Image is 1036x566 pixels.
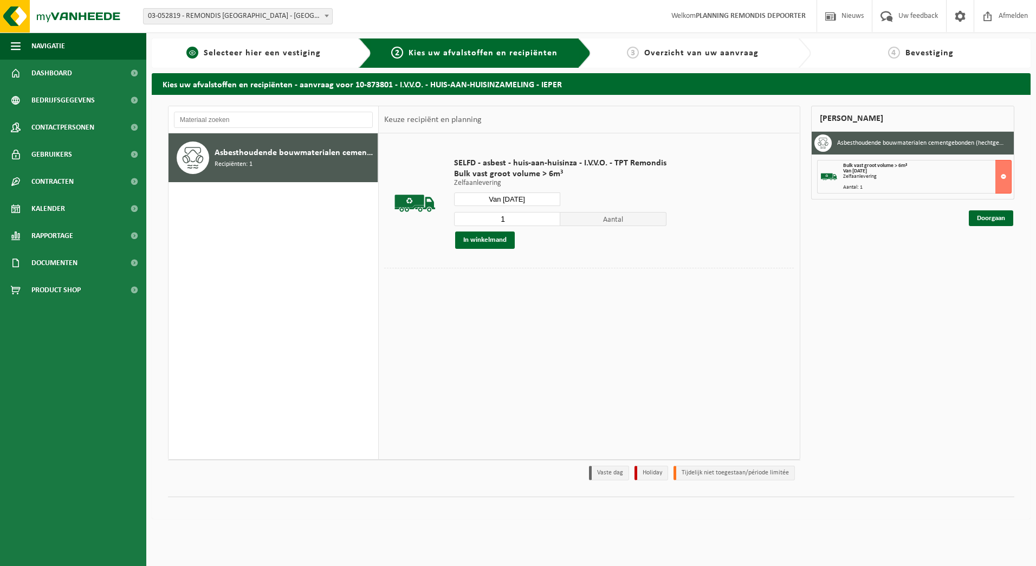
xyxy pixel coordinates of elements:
h2: Kies uw afvalstoffen en recipiënten - aanvraag voor 10-873801 - I.V.V.O. - HUIS-AAN-HUISINZAMELIN... [152,73,1031,94]
span: Aantal [560,212,666,226]
span: Documenten [31,249,77,276]
span: 2 [391,47,403,59]
span: Overzicht van uw aanvraag [644,49,759,57]
span: Bulk vast groot volume > 6m³ [843,163,907,169]
li: Holiday [634,466,668,480]
span: Bevestiging [905,49,954,57]
button: Asbesthoudende bouwmaterialen cementgebonden (hechtgebonden) Recipiënten: 1 [169,133,378,182]
h3: Asbesthoudende bouwmaterialen cementgebonden (hechtgebonden) [837,134,1006,152]
span: Bedrijfsgegevens [31,87,95,114]
span: Kies uw afvalstoffen en recipiënten [409,49,558,57]
p: Zelfaanlevering [454,179,666,187]
span: Selecteer hier een vestiging [204,49,321,57]
span: Dashboard [31,60,72,87]
strong: Van [DATE] [843,168,867,174]
span: Contactpersonen [31,114,94,141]
li: Vaste dag [589,466,629,480]
button: In winkelmand [455,231,515,249]
span: 1 [186,47,198,59]
span: 4 [888,47,900,59]
li: Tijdelijk niet toegestaan/période limitée [674,466,795,480]
span: 3 [627,47,639,59]
div: Keuze recipiënt en planning [379,106,487,133]
div: Aantal: 1 [843,185,1012,190]
input: Selecteer datum [454,192,560,206]
a: Doorgaan [969,210,1013,226]
span: Contracten [31,168,74,195]
span: Product Shop [31,276,81,304]
div: Zelfaanlevering [843,174,1012,179]
span: Bulk vast groot volume > 6m³ [454,169,666,179]
div: [PERSON_NAME] [811,106,1015,132]
span: Gebruikers [31,141,72,168]
a: 1Selecteer hier een vestiging [157,47,350,60]
span: Navigatie [31,33,65,60]
span: 03-052819 - REMONDIS WEST-VLAANDEREN - OOSTENDE [143,8,333,24]
input: Materiaal zoeken [174,112,373,128]
span: 03-052819 - REMONDIS WEST-VLAANDEREN - OOSTENDE [144,9,332,24]
span: Rapportage [31,222,73,249]
span: Asbesthoudende bouwmaterialen cementgebonden (hechtgebonden) [215,146,375,159]
strong: PLANNING REMONDIS DEPOORTER [696,12,806,20]
span: SELFD - asbest - huis-aan-huisinza - I.V.V.O. - TPT Remondis [454,158,666,169]
span: Kalender [31,195,65,222]
span: Recipiënten: 1 [215,159,252,170]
